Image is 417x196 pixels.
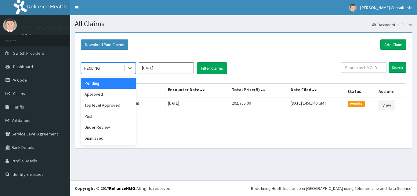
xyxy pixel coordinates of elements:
td: [DATE] [165,97,229,113]
div: PENDING [84,65,100,71]
a: View [379,100,395,110]
p: [PERSON_NAME] Consultants [21,25,92,30]
div: Redefining Heath Insurance in [GEOGRAPHIC_DATA] using Telemedicine and Data Science! [251,185,412,191]
span: Tariffs [13,104,24,110]
img: User Image [349,4,357,12]
input: Search by HMO ID [341,62,386,73]
td: [DATE] 14:41:40 GMT [288,97,345,113]
div: Under Review [81,122,136,133]
span: Dashboard [13,64,33,69]
span: [PERSON_NAME] Consultants [360,5,412,10]
input: Select Month and Year [139,62,194,73]
span: Claims [13,91,25,96]
div: Dismissed [81,133,136,144]
footer: All rights reserved. [70,180,417,196]
li: Claims [396,22,412,27]
th: Actions [376,83,406,98]
input: Search [389,62,406,73]
div: Top level Approved [81,100,136,111]
span: Switch Providers [13,50,44,56]
th: Date Filed [288,83,345,98]
td: 202,755.00 [229,97,288,113]
div: Pending [81,78,136,89]
div: Paid [81,111,136,122]
a: Add Claim [380,39,406,50]
div: Approved [81,89,136,100]
th: Encounter Date [165,83,229,98]
th: Total Price(₦) [229,83,288,98]
h1: All Claims [75,20,412,28]
a: Online [21,33,36,38]
a: RelianceHMO [109,186,135,191]
img: User Image [3,18,17,32]
button: Filter Claims [197,62,227,74]
button: Download Paid Claims [81,39,128,50]
strong: Copyright © 2017 . [75,186,136,191]
th: Status [345,83,376,98]
a: Dashboard [372,22,395,27]
span: Pending [348,101,365,106]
